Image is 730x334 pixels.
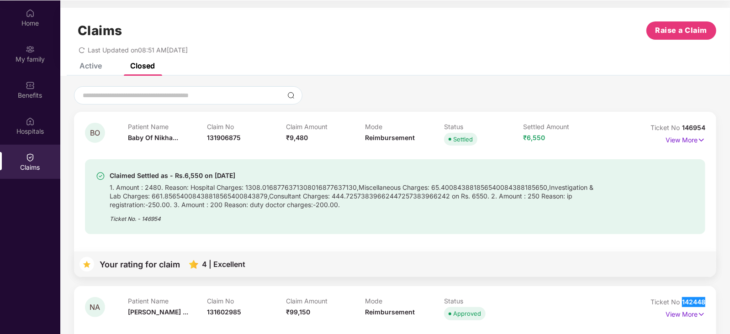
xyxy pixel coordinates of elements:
span: 131602985 [207,308,241,316]
img: svg+xml;base64,PHN2ZyB3aWR0aD0iMjAiIGhlaWdodD0iMjAiIHZpZXdCb3g9IjAgMCAyMCAyMCIgZmlsbD0ibm9uZSIgeG... [26,45,35,54]
div: Active [79,61,102,70]
span: NA [90,303,101,311]
span: Ticket No [651,124,682,131]
img: svg+xml;base64,PHN2ZyBpZD0iU2VhcmNoLTMyeDMyIiB4bWxucz0iaHR0cDovL3d3dy53My5vcmcvMjAwMC9zdmciIHdpZH... [287,92,295,99]
img: svg+xml;base64,PHN2ZyBpZD0iU3VjY2Vzcy0zMngzMiIgeG1sbnM9Imh0dHA6Ly93d3cudzMub3JnLzIwMDAvc3ZnIiB3aW... [96,172,105,181]
div: Ticket No. - 146954 [110,209,595,223]
p: Patient Name [128,123,207,130]
span: BO [90,129,100,137]
span: Raise a Claim [656,25,708,36]
button: Raise a Claim [646,21,716,40]
span: Ticket No [651,298,682,306]
span: ₹99,150 [286,308,310,316]
p: Claim No [207,297,286,305]
p: View More [666,307,705,319]
span: Baby Of Nikha... [128,134,178,141]
img: svg+xml;base64,PHN2ZyBpZD0iSG9tZSIgeG1sbnM9Imh0dHA6Ly93d3cudzMub3JnLzIwMDAvc3ZnIiB3aWR0aD0iMjAiIG... [26,9,35,18]
div: 1. Amount : 2480. Reason: Hospital Charges: 1308.0168776371308016877637130,Miscellaneous Charges:... [110,181,595,209]
img: svg+xml;base64,PHN2ZyB4bWxucz0iaHR0cDovL3d3dy53My5vcmcvMjAwMC9zdmciIHdpZHRoPSIxNyIgaGVpZ2h0PSIxNy... [698,309,705,319]
span: ₹6,550 [523,134,545,141]
p: Status [444,123,523,130]
span: Reimbursement [365,134,415,141]
div: Closed [130,61,155,70]
div: Approved [453,309,481,318]
img: svg+xml;base64,PHN2ZyBpZD0iSG9zcGl0YWxzIiB4bWxucz0iaHR0cDovL3d3dy53My5vcmcvMjAwMC9zdmciIHdpZHRoPS... [26,117,35,126]
p: Claim Amount [286,123,365,130]
img: svg+xml;base64,PHN2ZyB4bWxucz0iaHR0cDovL3d3dy53My5vcmcvMjAwMC9zdmciIHhtbG5zOnhsaW5rPSJodHRwOi8vd3... [189,260,198,269]
img: svg+xml;base64,PHN2ZyB4bWxucz0iaHR0cDovL3d3dy53My5vcmcvMjAwMC9zdmciIHdpZHRoPSIxNyIgaGVpZ2h0PSIxNy... [698,135,705,145]
p: Mode [365,123,444,130]
p: Claim Amount [286,297,365,305]
p: Status [444,297,523,305]
span: [PERSON_NAME] ... [128,308,188,316]
p: Mode [365,297,444,305]
span: redo [79,46,85,54]
p: View More [666,133,705,145]
h1: Claims [78,23,122,38]
img: svg+xml;base64,PHN2ZyBpZD0iQ2xhaW0iIHhtbG5zPSJodHRwOi8vd3d3LnczLm9yZy8yMDAwL3N2ZyIgd2lkdGg9IjIwIi... [26,153,35,162]
span: Last Updated on 08:51 AM[DATE] [88,46,188,54]
img: svg+xml;base64,PHN2ZyBpZD0iQmVuZWZpdHMiIHhtbG5zPSJodHRwOi8vd3d3LnczLm9yZy8yMDAwL3N2ZyIgd2lkdGg9Ij... [26,81,35,90]
div: Claimed Settled as - Rs.6,550 on [DATE] [110,170,595,181]
div: 4 | Excellent [202,260,245,269]
span: Reimbursement [365,308,415,316]
span: 142448 [682,298,705,306]
p: Claim No [207,123,286,130]
div: Your rating for claim [100,260,180,269]
span: ₹9,480 [286,134,308,141]
p: Settled Amount [523,123,602,130]
img: svg+xml;base64,PHN2ZyB4bWxucz0iaHR0cDovL3d3dy53My5vcmcvMjAwMC9zdmciIHdpZHRoPSIzNyIgaGVpZ2h0PSIzNy... [79,257,94,271]
p: Patient Name [128,297,207,305]
span: 146954 [682,124,705,131]
div: Settled [453,135,473,144]
span: 131906875 [207,134,241,141]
